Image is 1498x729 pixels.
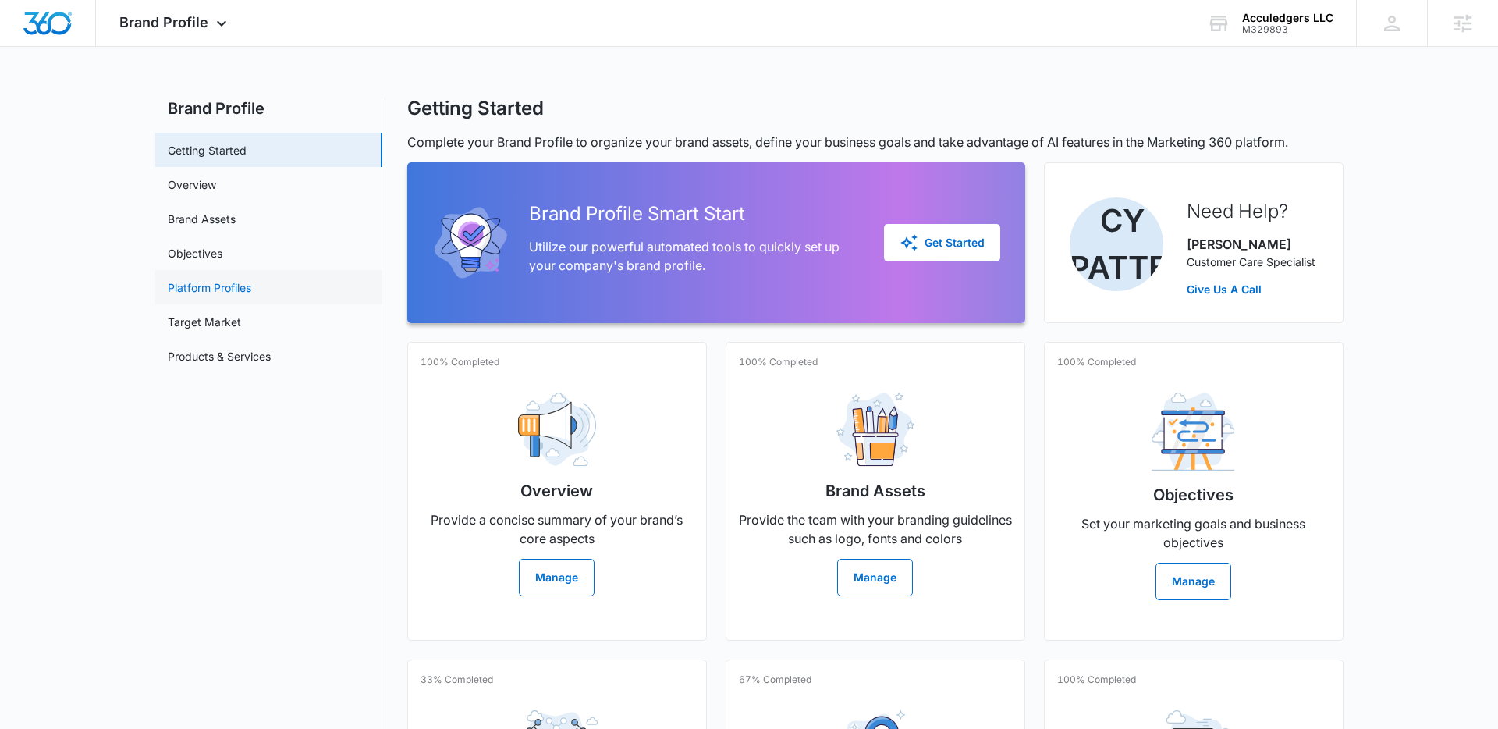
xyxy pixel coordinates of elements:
h2: Brand Assets [825,479,925,503]
p: Utilize our powerful automated tools to quickly set up your company's brand profile. [529,237,859,275]
button: Get Started [884,224,1000,261]
a: Target Market [168,314,241,330]
h2: Brand Profile Smart Start [529,200,859,228]
a: 100% CompletedObjectivesSet your marketing goals and business objectivesManage [1044,342,1344,641]
p: 67% Completed [739,673,811,687]
a: Getting Started [168,142,247,158]
h1: Getting Started [407,97,544,120]
button: Manage [1155,563,1231,600]
p: 100% Completed [739,355,818,369]
span: Brand Profile [119,14,208,30]
h2: Brand Profile [155,97,382,120]
a: Platform Profiles [168,279,251,296]
h2: Need Help? [1187,197,1315,226]
div: account name [1242,12,1333,24]
a: Brand Assets [168,211,236,227]
p: 100% Completed [421,355,499,369]
div: Get Started [900,233,985,252]
h2: Overview [520,479,593,503]
p: 100% Completed [1057,673,1136,687]
p: Set your marketing goals and business objectives [1057,514,1330,552]
a: Products & Services [168,348,271,364]
p: Complete your Brand Profile to organize your brand assets, define your business goals and take ad... [407,133,1344,151]
p: 100% Completed [1057,355,1136,369]
h2: Objectives [1153,483,1234,507]
p: Provide the team with your branding guidelines such as logo, fonts and colors [739,510,1012,548]
p: Provide a concise summary of your brand’s core aspects [421,510,694,548]
a: Overview [168,176,216,193]
button: Manage [519,559,595,596]
img: Cy Patterson [1070,197,1163,291]
p: Customer Care Specialist [1187,254,1315,270]
button: Manage [837,559,913,596]
a: Give Us A Call [1187,281,1315,297]
a: Objectives [168,245,222,261]
a: 100% CompletedOverviewProvide a concise summary of your brand’s core aspectsManage [407,342,707,641]
p: [PERSON_NAME] [1187,235,1315,254]
p: 33% Completed [421,673,493,687]
div: account id [1242,24,1333,35]
a: 100% CompletedBrand AssetsProvide the team with your branding guidelines such as logo, fonts and ... [726,342,1025,641]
